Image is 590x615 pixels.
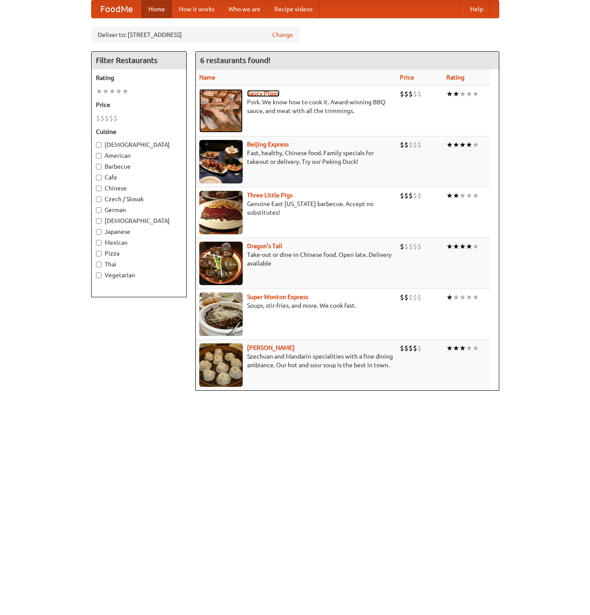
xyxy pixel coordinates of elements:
label: Barbecue [96,162,182,171]
li: $ [417,242,422,251]
h5: Rating [96,73,182,82]
label: Japanese [96,227,182,236]
li: ★ [472,191,479,200]
li: ★ [466,293,472,302]
label: [DEMOGRAPHIC_DATA] [96,140,182,149]
a: [PERSON_NAME] [247,344,295,351]
input: [DEMOGRAPHIC_DATA] [96,142,102,148]
p: Take-out or dine-in Chinese food. Open late. Delivery available [199,250,393,268]
a: Price [400,74,414,81]
li: $ [409,140,413,150]
li: ★ [459,293,466,302]
li: ★ [459,140,466,150]
li: ★ [472,140,479,150]
label: Mexican [96,238,182,247]
input: [DEMOGRAPHIC_DATA] [96,218,102,224]
input: Thai [96,262,102,267]
li: ★ [466,140,472,150]
label: Pizza [96,249,182,258]
li: $ [404,140,409,150]
a: Three Little Pigs [247,192,293,199]
li: $ [96,113,100,123]
ng-pluralize: 6 restaurants found! [200,56,270,64]
a: Name [199,74,215,81]
li: $ [413,242,417,251]
li: $ [417,293,422,302]
input: Pizza [96,251,102,256]
li: ★ [472,242,479,251]
img: dragon.jpg [199,242,243,285]
li: $ [413,293,417,302]
li: $ [417,343,422,353]
input: Barbecue [96,164,102,170]
li: $ [400,89,404,99]
li: ★ [453,89,459,99]
li: $ [404,293,409,302]
label: [DEMOGRAPHIC_DATA] [96,216,182,225]
img: saucy.jpg [199,89,243,133]
p: Genuine East [US_STATE] barbecue. Accept no substitutes! [199,199,393,217]
li: ★ [446,140,453,150]
li: $ [400,140,404,150]
p: Fast, healthy, Chinese food. Family specials for takeout or delivery. Try our Peking Duck! [199,149,393,166]
li: $ [404,89,409,99]
a: FoodMe [92,0,142,18]
a: Saucy Piggy [247,90,280,97]
label: Chinese [96,184,182,193]
li: ★ [446,191,453,200]
li: $ [100,113,105,123]
li: $ [413,343,417,353]
li: $ [400,191,404,200]
h4: Filter Restaurants [92,52,186,69]
img: littlepigs.jpg [199,191,243,234]
a: Home [142,0,172,18]
li: ★ [466,242,472,251]
label: Czech / Slovak [96,195,182,203]
input: Mexican [96,240,102,246]
h5: Cuisine [96,127,182,136]
li: $ [404,242,409,251]
li: ★ [466,89,472,99]
div: Deliver to: [STREET_ADDRESS] [91,27,300,43]
li: ★ [446,89,453,99]
li: ★ [96,86,102,96]
li: $ [417,140,422,150]
li: ★ [472,293,479,302]
input: Chinese [96,186,102,191]
input: Vegetarian [96,273,102,278]
li: $ [413,191,417,200]
a: Help [463,0,490,18]
li: $ [417,89,422,99]
li: ★ [446,343,453,353]
label: German [96,206,182,214]
li: ★ [459,242,466,251]
li: ★ [459,343,466,353]
p: Soups, stir-fries, and more. We cook fast. [199,301,393,310]
li: ★ [466,343,472,353]
a: Dragon's Tail [247,243,282,249]
li: $ [413,89,417,99]
h5: Price [96,100,182,109]
li: ★ [453,191,459,200]
li: $ [113,113,118,123]
li: $ [400,293,404,302]
li: $ [109,113,113,123]
img: beijing.jpg [199,140,243,183]
li: $ [417,191,422,200]
li: $ [409,242,413,251]
a: Rating [446,74,465,81]
a: How it works [172,0,221,18]
input: Czech / Slovak [96,196,102,202]
li: $ [400,343,404,353]
label: Vegetarian [96,271,182,279]
a: Beijing Express [247,141,289,148]
li: ★ [459,89,466,99]
li: $ [413,140,417,150]
li: ★ [453,343,459,353]
a: Recipe videos [267,0,320,18]
li: ★ [472,89,479,99]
